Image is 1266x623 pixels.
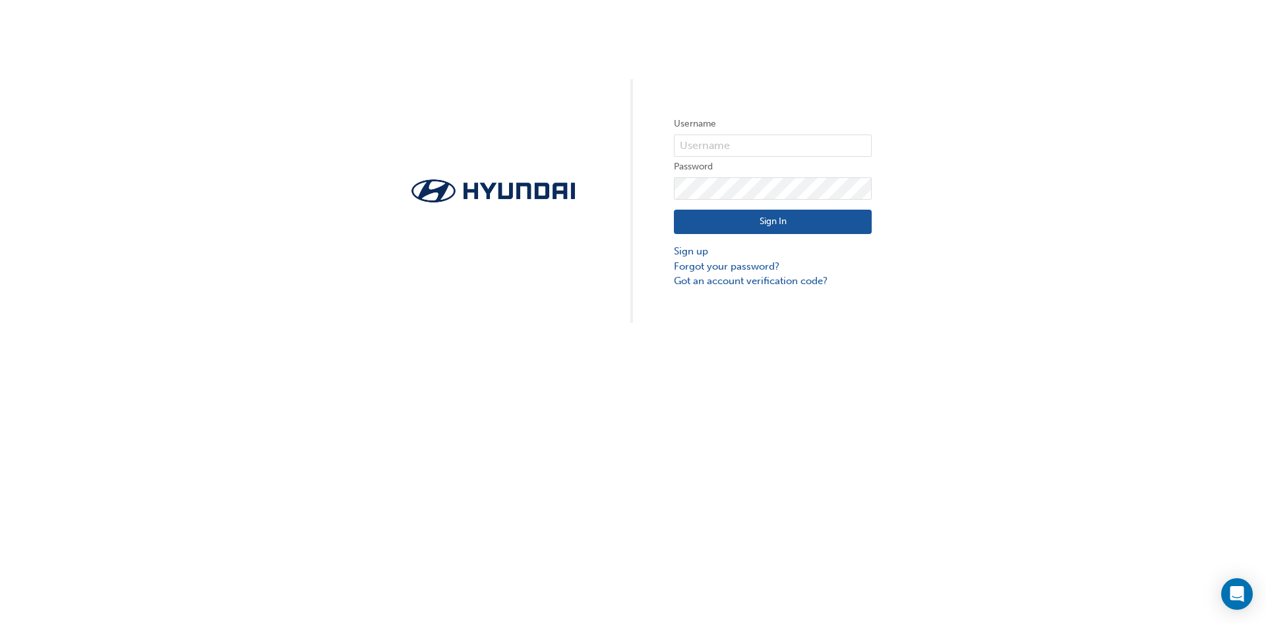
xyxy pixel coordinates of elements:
[394,175,592,206] img: Trak
[674,274,872,289] a: Got an account verification code?
[1221,578,1253,610] div: Open Intercom Messenger
[674,134,872,157] input: Username
[674,116,872,132] label: Username
[674,259,872,274] a: Forgot your password?
[674,244,872,259] a: Sign up
[674,210,872,235] button: Sign In
[674,159,872,175] label: Password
